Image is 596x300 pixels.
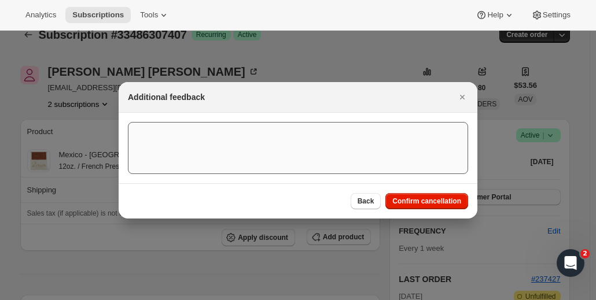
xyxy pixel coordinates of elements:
span: Tools [140,10,158,20]
button: Subscriptions [65,7,131,23]
span: Back [358,197,374,206]
span: Help [487,10,503,20]
button: Analytics [19,7,63,23]
span: 2 [580,249,590,258]
button: Back [351,193,381,209]
span: Settings [543,10,571,20]
button: Close [454,89,470,105]
button: Tools [133,7,176,23]
button: Settings [524,7,577,23]
iframe: Intercom live chat [557,249,584,277]
h2: Additional feedback [128,91,205,103]
span: Analytics [25,10,56,20]
button: Help [469,7,521,23]
span: Subscriptions [72,10,124,20]
button: Confirm cancellation [385,193,468,209]
span: Confirm cancellation [392,197,461,206]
